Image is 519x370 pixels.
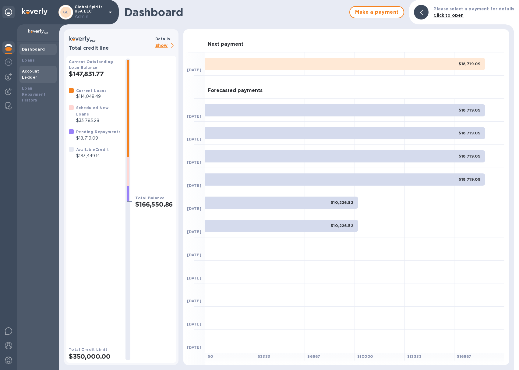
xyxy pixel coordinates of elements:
[155,37,170,41] b: Details
[76,130,121,134] b: Pending Repayments
[69,353,121,360] h2: $350,000.00
[355,9,399,16] span: Make a payment
[187,253,201,257] b: [DATE]
[69,45,153,51] h3: Total credit line
[459,154,480,158] b: $18,719.09
[135,196,164,200] b: Total Balance
[76,147,109,152] b: Available Credit
[187,276,201,280] b: [DATE]
[22,47,45,52] b: Dashboard
[187,345,201,350] b: [DATE]
[76,93,107,100] p: $114,048.49
[75,5,105,20] p: Global Spirits USA LLC
[22,8,48,15] img: Logo
[22,86,46,103] b: Loan Repayment History
[459,108,480,112] b: $18,719.09
[22,58,35,62] b: Loans
[187,229,201,234] b: [DATE]
[76,117,121,124] p: $33,783.28
[187,299,201,303] b: [DATE]
[331,223,353,228] b: $10,226.52
[187,68,201,72] b: [DATE]
[433,6,514,11] b: Please select a payment for details
[76,135,121,141] p: $18,719.09
[76,105,108,116] b: Scheduled New Loans
[307,354,320,359] b: $ 6667
[124,6,346,19] h1: Dashboard
[459,62,480,66] b: $18,719.09
[433,13,464,18] b: Click to open
[69,59,113,70] b: Current Outstanding Loan Balance
[187,160,201,165] b: [DATE]
[187,206,201,211] b: [DATE]
[459,177,480,182] b: $18,719.09
[187,114,201,119] b: [DATE]
[69,70,121,78] h2: $147,831.77
[155,42,176,50] p: Show
[76,153,109,159] p: $183,449.14
[187,183,201,188] b: [DATE]
[208,354,213,359] b: $ 0
[208,88,263,94] h3: Forecasted payments
[22,69,39,80] b: Account Ledger
[331,200,353,205] b: $10,226.52
[349,6,404,18] button: Make a payment
[208,41,243,47] h3: Next payment
[407,354,422,359] b: $ 13333
[457,354,471,359] b: $ 16667
[459,131,480,135] b: $18,719.09
[76,88,107,93] b: Current Loans
[5,59,12,66] img: Foreign exchange
[69,347,107,352] b: Total Credit Limit
[135,201,174,208] h2: $166,550.86
[75,13,105,20] p: Admin
[2,6,15,18] div: Unpin categories
[187,322,201,326] b: [DATE]
[258,354,270,359] b: $ 3333
[63,10,69,14] b: GL
[187,137,201,141] b: [DATE]
[357,354,373,359] b: $ 10000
